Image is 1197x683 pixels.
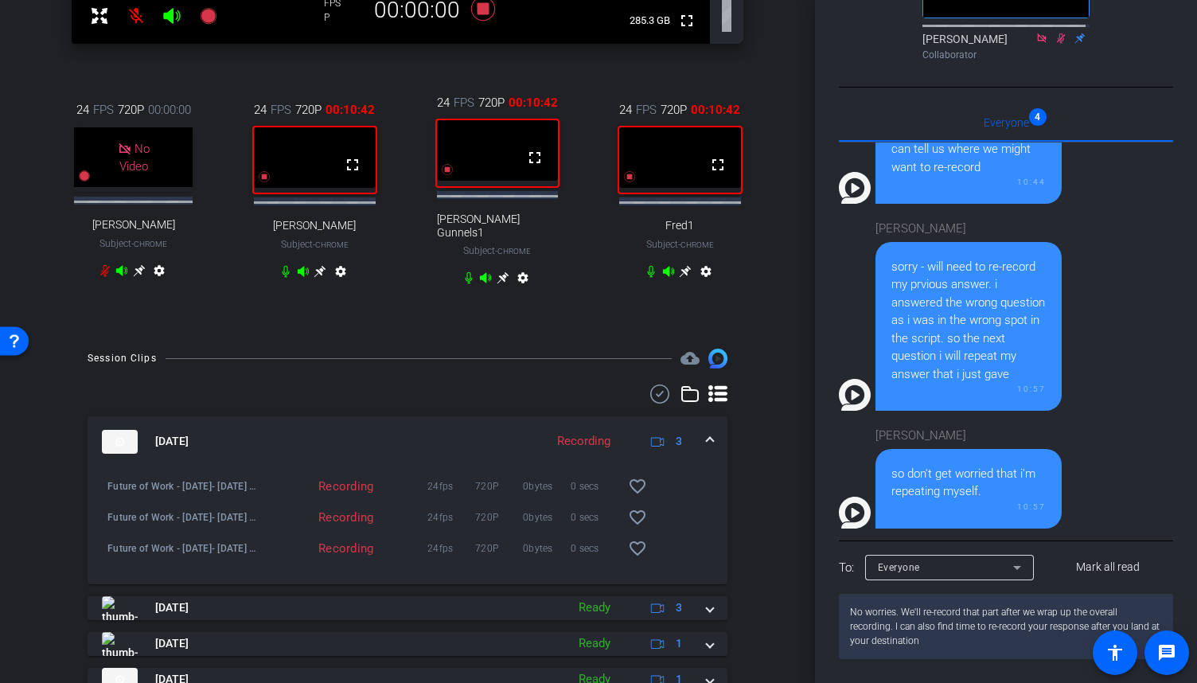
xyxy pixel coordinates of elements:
[878,562,920,573] span: Everyone
[1157,643,1176,662] mat-icon: message
[107,509,259,525] span: Future of Work - [DATE]- [DATE] ET-[PERSON_NAME]-2025-08-27-10-47-17-349-2
[495,245,497,256] span: -
[513,271,532,291] mat-icon: settings
[676,635,682,652] span: 1
[646,237,714,252] span: Subject
[107,478,259,494] span: Future of Work - [DATE]- [DATE] ET-Fred1-2025-08-27-10-47-17-349-4
[88,467,727,584] div: thumb-nail[DATE]Recording3
[523,541,571,556] span: 0bytes
[691,101,740,119] span: 00:10:42
[273,219,356,232] span: [PERSON_NAME]
[437,94,450,111] span: 24
[107,541,259,556] span: Future of Work - [DATE]- [DATE] ET-[PERSON_NAME] Gunnels1-2025-08-27-10-47-17-349-3
[271,101,291,119] span: FPS
[259,478,381,494] div: Recording
[839,497,871,529] img: Profile
[891,258,1046,384] div: sorry - will need to re-record my prvious answer. i answered the wrong question as i was in the w...
[891,465,1046,501] div: so don't get worried that i'm repeating myself.
[497,247,531,256] span: Chrome
[427,541,475,556] span: 24fps
[281,237,349,252] span: Subject
[1105,643,1125,662] mat-icon: accessibility
[571,599,618,617] div: Ready
[549,432,618,451] div: Recording
[93,101,114,119] span: FPS
[1076,559,1140,576] span: Mark all read
[636,101,657,119] span: FPS
[628,477,647,496] mat-icon: favorite_border
[678,239,680,250] span: -
[676,433,682,450] span: 3
[509,94,558,111] span: 00:10:42
[628,508,647,527] mat-icon: favorite_border
[708,349,727,368] img: Session clips
[839,172,871,204] img: Profile
[680,349,700,368] span: Destinations for your clips
[665,219,694,232] span: Fred1
[76,101,89,119] span: 24
[463,244,531,258] span: Subject
[571,509,618,525] span: 0 secs
[427,509,475,525] span: 24fps
[427,478,475,494] span: 24fps
[155,599,189,616] span: [DATE]
[875,220,1062,238] div: [PERSON_NAME]
[525,148,544,167] mat-icon: fullscreen
[134,240,167,248] span: Chrome
[259,541,381,556] div: Recording
[676,599,682,616] span: 3
[148,101,191,119] span: 00:00:00
[88,632,727,656] mat-expansion-panel-header: thumb-nail[DATE]Ready1
[523,509,571,525] span: 0bytes
[295,101,322,119] span: 720P
[478,94,505,111] span: 720P
[118,101,144,119] span: 720P
[571,634,618,653] div: Ready
[155,433,189,450] span: [DATE]
[677,11,696,30] mat-icon: fullscreen
[313,239,315,250] span: -
[839,379,871,411] img: Profile
[102,632,138,656] img: thumb-nail
[454,94,474,111] span: FPS
[254,101,267,119] span: 24
[102,596,138,620] img: thumb-nail
[680,240,714,249] span: Chrome
[922,48,1090,62] div: Collaborator
[696,265,715,284] mat-icon: settings
[88,596,727,620] mat-expansion-panel-header: thumb-nail[DATE]Ready3
[326,101,375,119] span: 00:10:42
[99,236,167,251] span: Subject
[92,218,175,232] span: [PERSON_NAME]
[315,240,349,249] span: Chrome
[331,265,350,284] mat-icon: settings
[475,509,523,525] span: 720P
[571,478,618,494] span: 0 secs
[661,101,687,119] span: 720P
[891,501,1046,513] div: 10:57
[155,635,189,652] span: [DATE]
[475,478,523,494] span: 720P
[523,478,571,494] span: 0bytes
[324,11,364,24] div: P
[839,559,854,577] div: To:
[437,213,559,240] span: [PERSON_NAME] Gunnels1
[131,238,134,249] span: -
[119,141,150,174] span: No Video
[875,427,1062,445] div: [PERSON_NAME]
[628,539,647,558] mat-icon: favorite_border
[343,155,362,174] mat-icon: fullscreen
[680,349,700,368] mat-icon: cloud_upload
[475,541,523,556] span: 720P
[922,31,1090,62] div: [PERSON_NAME]
[624,11,676,30] span: 285.3 GB
[88,416,727,467] mat-expansion-panel-header: thumb-nail[DATE]Recording3
[1043,553,1174,582] button: Mark all read
[891,383,1046,395] div: 10:57
[708,155,727,174] mat-icon: fullscreen
[88,350,157,366] div: Session Clips
[150,264,169,283] mat-icon: settings
[571,541,618,556] span: 0 secs
[259,509,381,525] div: Recording
[102,430,138,454] img: thumb-nail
